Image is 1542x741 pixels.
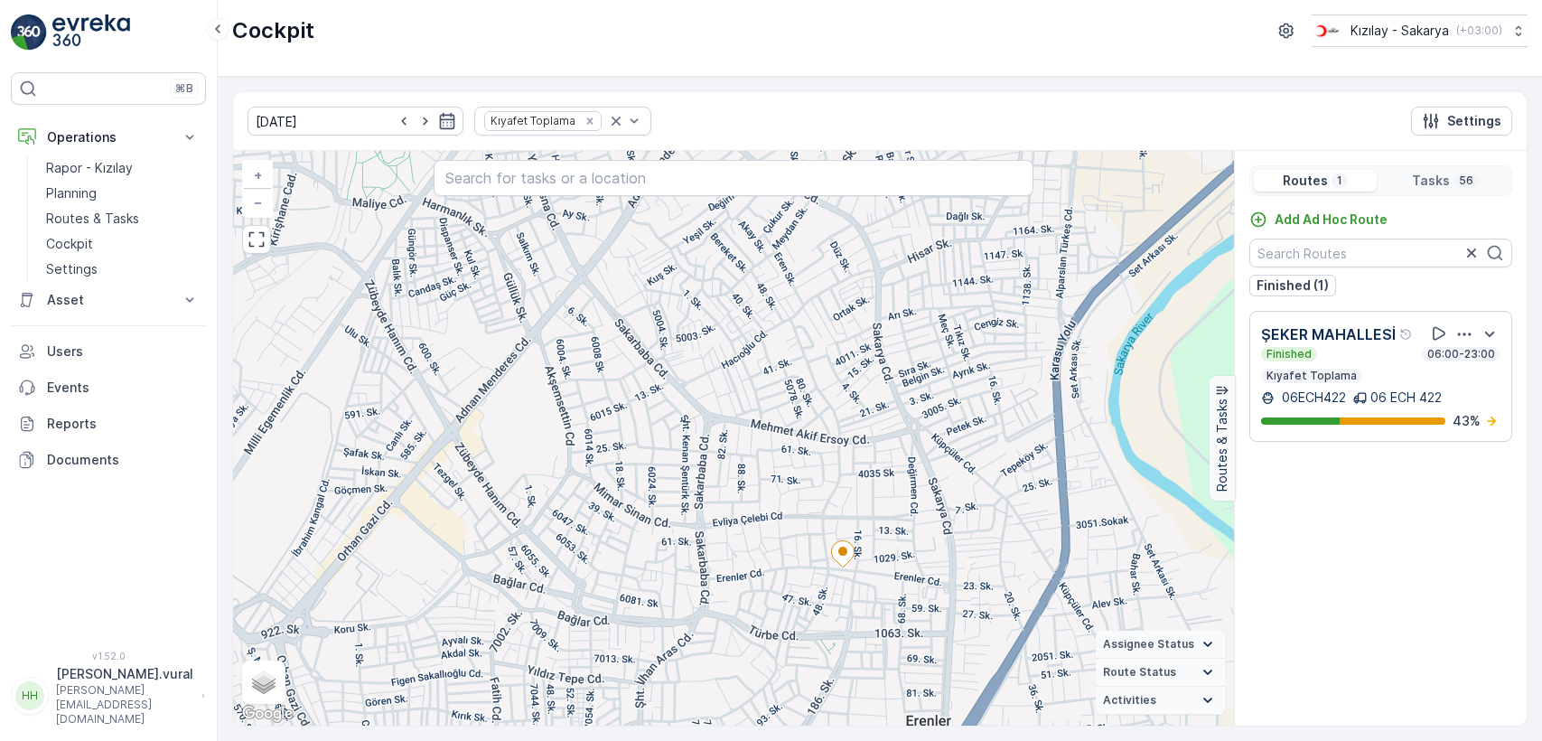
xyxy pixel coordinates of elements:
[47,415,199,433] p: Reports
[1456,23,1502,38] p: ( +03:00 )
[39,181,206,206] a: Planning
[244,189,271,216] a: Zoom Out
[1103,665,1176,680] span: Route Status
[1457,174,1475,188] p: 56
[1249,211,1388,229] a: Add Ad Hoc Route
[11,333,206,370] a: Users
[1096,631,1225,659] summary: Assignee Status
[11,14,47,51] img: logo
[1103,637,1194,652] span: Assignee Status
[1453,412,1481,430] p: 43 %
[1265,347,1313,361] p: Finished
[1447,112,1501,130] p: Settings
[56,683,193,727] p: [PERSON_NAME][EMAIL_ADDRESS][DOMAIN_NAME]
[1096,659,1225,687] summary: Route Status
[580,114,600,128] div: Remove Kıyafet Toplama
[46,235,93,253] p: Cockpit
[11,282,206,318] button: Asset
[56,665,193,683] p: [PERSON_NAME].vural
[244,662,284,702] a: Layers
[1275,211,1388,229] p: Add Ad Hoc Route
[1103,693,1156,708] span: Activities
[11,370,206,406] a: Events
[11,651,206,661] span: v 1.52.0
[434,160,1034,196] input: Search for tasks or a location
[1350,22,1449,40] p: Kızılay - Sakarya
[254,194,263,210] span: −
[1370,389,1442,407] p: 06 ECH 422
[238,702,297,726] a: Open this area in Google Maps (opens a new window)
[1257,277,1329,295] p: Finished (1)
[47,342,199,361] p: Users
[47,451,199,469] p: Documents
[1283,172,1328,190] p: Routes
[15,681,44,710] div: HH
[1412,172,1450,190] p: Tasks
[46,210,139,228] p: Routes & Tasks
[1335,174,1344,188] p: 1
[1213,399,1231,492] p: Routes & Tasks
[39,257,206,282] a: Settings
[52,14,130,51] img: logo_light-DOdMpM7g.png
[46,260,98,278] p: Settings
[47,379,199,397] p: Events
[47,128,170,146] p: Operations
[1411,107,1512,136] button: Settings
[39,155,206,181] a: Rapor - Kızılay
[175,81,193,96] p: ⌘B
[1312,21,1343,41] img: k%C4%B1z%C4%B1lay_DTAvauz.png
[485,112,578,129] div: Kıyafet Toplama
[248,107,463,136] input: dd/mm/yyyy
[238,702,297,726] img: Google
[1312,14,1528,47] button: Kızılay - Sakarya(+03:00)
[1399,327,1414,342] div: Help Tooltip Icon
[11,119,206,155] button: Operations
[244,162,271,189] a: Zoom In
[254,167,262,183] span: +
[11,665,206,727] button: HH[PERSON_NAME].vural[PERSON_NAME][EMAIL_ADDRESS][DOMAIN_NAME]
[1265,369,1359,383] p: Kıyafet Toplama
[1278,389,1346,407] p: 06ECH422
[11,442,206,478] a: Documents
[46,159,133,177] p: Rapor - Kızılay
[39,231,206,257] a: Cockpit
[1425,347,1497,361] p: 06:00-23:00
[11,406,206,442] a: Reports
[1096,687,1225,715] summary: Activities
[47,291,170,309] p: Asset
[39,206,206,231] a: Routes & Tasks
[1249,239,1512,267] input: Search Routes
[46,184,97,202] p: Planning
[1249,275,1336,296] button: Finished (1)
[1261,324,1396,345] p: ŞEKER MAHALLESİ
[232,16,314,45] p: Cockpit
